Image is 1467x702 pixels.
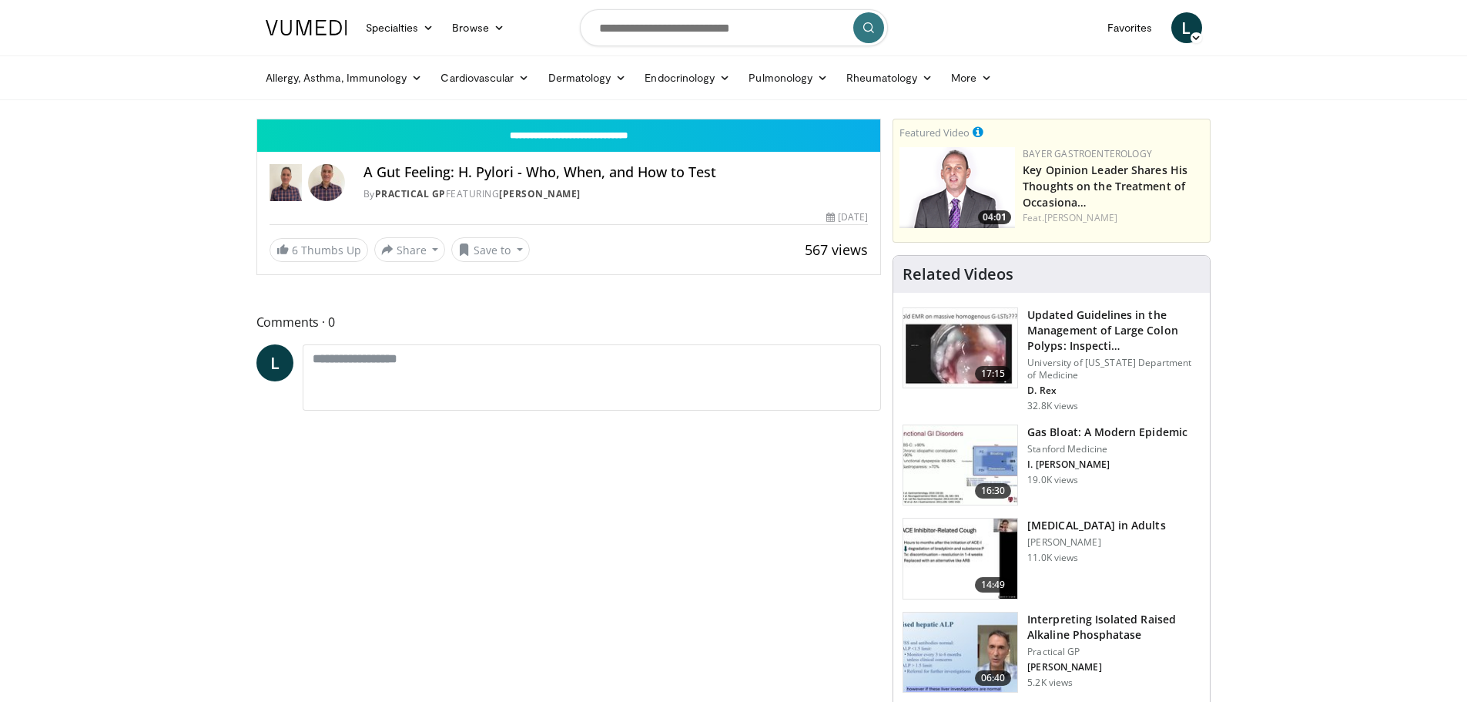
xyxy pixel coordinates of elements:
div: Feat. [1023,211,1204,225]
img: Practical GP [270,164,302,201]
a: Practical GP [375,187,446,200]
span: Comments 0 [256,312,882,332]
button: Save to [451,237,530,262]
span: 16:30 [975,483,1012,499]
img: 6a4ee52d-0f16-480d-a1b4-8187386ea2ed.150x105_q85_crop-smart_upscale.jpg [903,613,1017,693]
div: By FEATURING [363,187,868,201]
a: L [256,344,293,381]
input: Search topics, interventions [580,9,888,46]
h3: Updated Guidelines in the Management of Large Colon Polyps: Inspecti… [1027,307,1201,354]
a: Cardiovascular [431,62,538,93]
a: Pulmonology [739,62,837,93]
a: 17:15 Updated Guidelines in the Management of Large Colon Polyps: Inspecti… University of [US_STA... [903,307,1201,412]
a: 06:40 Interpreting Isolated Raised Alkaline Phosphatase Practical GP [PERSON_NAME] 5.2K views [903,612,1201,694]
a: Allergy, Asthma, Immunology [256,62,432,93]
a: Specialties [357,12,444,43]
p: Stanford Medicine [1027,443,1187,455]
p: 19.0K views [1027,474,1078,486]
span: 17:15 [975,366,1012,381]
a: [PERSON_NAME] [499,187,581,200]
span: 14:49 [975,577,1012,593]
p: 5.2K views [1027,677,1073,689]
small: Featured Video [899,126,970,139]
div: [DATE] [826,210,868,224]
p: Practical GP [1027,646,1201,658]
p: 32.8K views [1027,400,1078,412]
h4: A Gut Feeling: H. Pylori - Who, When, and How to Test [363,164,868,181]
a: Key Opinion Leader Shares His Thoughts on the Treatment of Occasiona… [1023,163,1187,210]
a: 16:30 Gas Bloat: A Modern Epidemic Stanford Medicine I. [PERSON_NAME] 19.0K views [903,425,1201,506]
a: More [942,62,1001,93]
p: I. [PERSON_NAME] [1027,458,1187,471]
a: 14:49 [MEDICAL_DATA] in Adults [PERSON_NAME] 11.0K views [903,518,1201,600]
img: 11950cd4-d248-4755-8b98-ec337be04c84.150x105_q85_crop-smart_upscale.jpg [903,519,1017,599]
span: 567 views [805,240,868,259]
img: VuMedi Logo [266,20,347,35]
span: 04:01 [978,210,1011,224]
p: [PERSON_NAME] [1027,536,1165,549]
button: Share [374,237,446,262]
a: Dermatology [539,62,636,93]
a: Bayer Gastroenterology [1023,147,1152,160]
a: 04:01 [899,147,1015,228]
h3: Interpreting Isolated Raised Alkaline Phosphatase [1027,612,1201,643]
a: Endocrinology [635,62,739,93]
a: Rheumatology [837,62,942,93]
h4: Related Videos [903,265,1013,284]
p: [PERSON_NAME] [1027,661,1201,673]
h3: Gas Bloat: A Modern Epidemic [1027,425,1187,440]
p: 11.0K views [1027,552,1078,564]
a: L [1171,12,1202,43]
a: 6 Thumbs Up [270,238,368,262]
img: 9828b8df-38ad-4333-b93d-bb657251ca89.png.150x105_q85_crop-smart_upscale.png [899,147,1015,228]
span: 6 [292,243,298,257]
a: Favorites [1098,12,1162,43]
h3: [MEDICAL_DATA] in Adults [1027,518,1165,533]
img: Avatar [308,164,345,201]
a: Browse [443,12,514,43]
p: D. Rex [1027,385,1201,397]
a: [PERSON_NAME] [1044,211,1117,224]
img: dfcfcb0d-b871-4e1a-9f0c-9f64970f7dd8.150x105_q85_crop-smart_upscale.jpg [903,308,1017,388]
span: 06:40 [975,670,1012,686]
img: 480ec31d-e3c1-475b-8289-0a0659db689a.150x105_q85_crop-smart_upscale.jpg [903,425,1017,506]
p: University of [US_STATE] Department of Medicine [1027,357,1201,381]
